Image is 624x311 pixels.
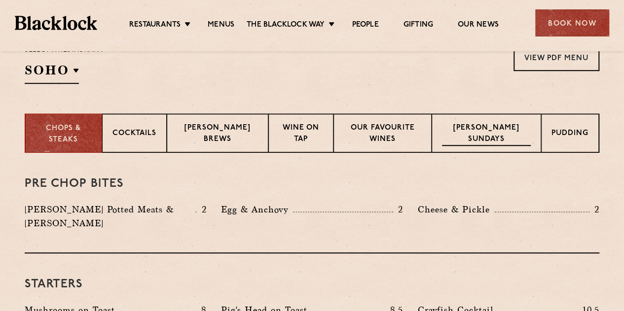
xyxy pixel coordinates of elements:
p: 2 [589,203,599,216]
p: Cocktails [112,128,156,140]
p: 2 [393,203,403,216]
a: People [352,20,378,31]
div: Book Now [535,9,609,36]
a: View PDF Menu [514,44,599,71]
a: Gifting [404,20,433,31]
p: Our favourite wines [344,123,422,146]
img: BL_Textured_Logo-footer-cropped.svg [15,16,97,30]
a: Restaurants [129,20,181,31]
p: Cheese & Pickle [418,203,495,216]
h3: Pre Chop Bites [25,177,599,190]
p: 2 [196,203,206,216]
p: Egg & Anchovy [221,203,293,216]
a: The Blacklock Way [247,20,325,31]
p: Chops & Steaks [36,123,92,145]
p: Pudding [551,128,588,140]
p: [PERSON_NAME] Sundays [442,123,531,146]
h3: Starters [25,278,599,291]
a: Our News [458,20,499,31]
h2: SOHO [25,62,79,84]
p: [PERSON_NAME] Potted Meats & [PERSON_NAME] [25,203,195,230]
p: [PERSON_NAME] Brews [177,123,258,146]
p: Wine on Tap [279,123,323,146]
a: Menus [208,20,234,31]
